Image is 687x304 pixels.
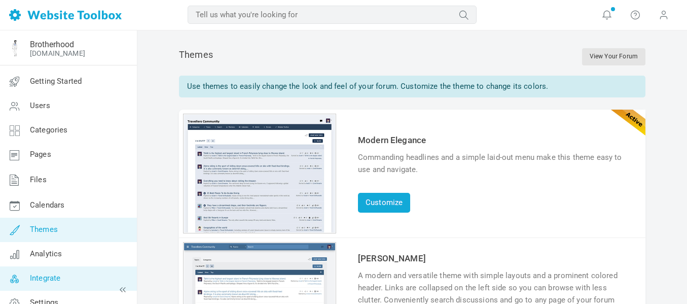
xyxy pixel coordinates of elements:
[179,48,645,65] div: Themes
[30,40,74,49] a: Brotherhood
[30,200,64,210] span: Calendars
[30,150,51,159] span: Pages
[358,193,410,213] a: Customize
[30,249,62,258] span: Analytics
[184,225,335,234] a: Customize theme
[184,115,335,232] img: elegance2_thumb.jpg
[30,49,85,57] a: [DOMAIN_NAME]
[30,101,50,110] span: Users
[179,76,645,97] div: Use themes to easily change the look and feel of your forum. Customize the theme to change its co...
[30,175,47,184] span: Files
[358,151,628,176] div: Commanding headlines and a simple laid-out menu make this theme easy to use and navigate.
[582,48,645,65] a: View Your Forum
[30,125,68,134] span: Categories
[30,274,60,283] span: Integrate
[358,253,426,263] a: [PERSON_NAME]
[7,40,23,56] img: Facebook%20Profile%20Pic%20Guy%20Blue%20Best.png
[188,6,477,24] input: Tell us what you're looking for
[30,77,82,86] span: Getting Started
[355,131,630,149] td: Modern Elegance
[30,225,58,234] span: Themes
